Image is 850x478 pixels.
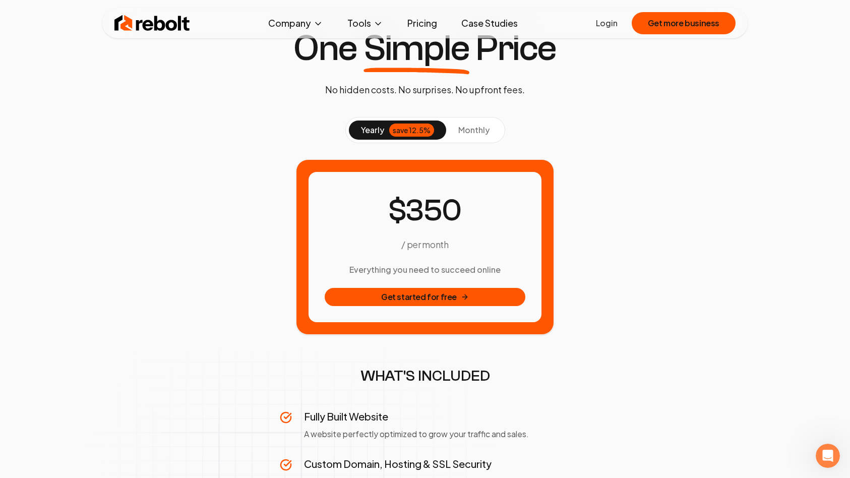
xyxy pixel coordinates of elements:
p: A website perfectly optimized to grow your traffic and sales. [304,428,570,441]
button: yearlysave 12.5% [349,121,446,140]
h3: Everything you need to succeed online [325,264,525,276]
h3: Custom Domain, Hosting & SSL Security [304,457,570,471]
span: monthly [458,125,490,135]
span: yearly [361,124,384,136]
h2: WHAT'S INCLUDED [280,367,570,385]
button: monthly [446,121,502,140]
button: Company [260,13,331,33]
button: Get started for free [325,288,525,306]
a: Login [596,17,618,29]
button: Get more business [632,12,736,34]
p: / per month [401,237,448,252]
button: Tools [339,13,391,33]
iframe: Intercom live chat [816,444,840,468]
span: Simple [363,30,469,67]
h3: Fully Built Website [304,409,570,424]
a: Pricing [399,13,445,33]
div: save 12.5% [389,124,434,137]
a: Case Studies [453,13,526,33]
h1: One Price [293,30,557,67]
img: Rebolt Logo [114,13,190,33]
p: No hidden costs. No surprises. No upfront fees. [325,83,525,97]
